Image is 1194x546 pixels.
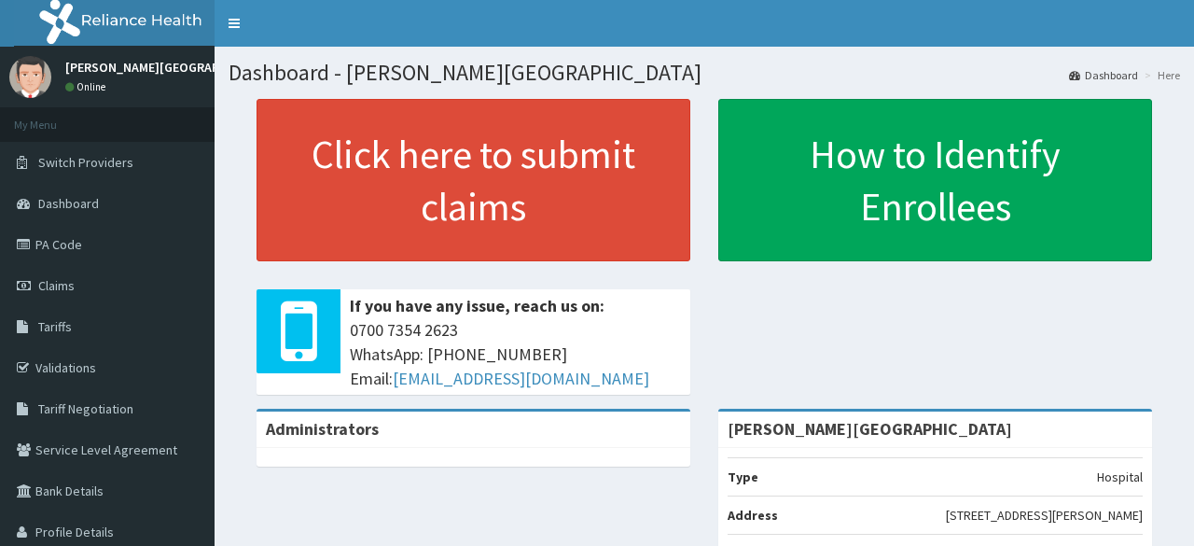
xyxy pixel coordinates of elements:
[728,418,1012,440] strong: [PERSON_NAME][GEOGRAPHIC_DATA]
[38,154,133,171] span: Switch Providers
[1097,468,1143,486] p: Hospital
[728,507,778,524] b: Address
[266,418,379,440] b: Administrators
[38,400,133,417] span: Tariff Negotiation
[728,469,758,485] b: Type
[38,195,99,212] span: Dashboard
[38,318,72,335] span: Tariffs
[1140,67,1180,83] li: Here
[229,61,1180,85] h1: Dashboard - [PERSON_NAME][GEOGRAPHIC_DATA]
[393,368,649,389] a: [EMAIL_ADDRESS][DOMAIN_NAME]
[1069,67,1138,83] a: Dashboard
[946,506,1143,525] p: [STREET_ADDRESS][PERSON_NAME]
[65,80,110,93] a: Online
[9,56,51,98] img: User Image
[65,61,280,74] p: [PERSON_NAME][GEOGRAPHIC_DATA]
[257,99,690,261] a: Click here to submit claims
[350,295,604,316] b: If you have any issue, reach us on:
[350,318,681,390] span: 0700 7354 2623 WhatsApp: [PHONE_NUMBER] Email:
[38,277,75,294] span: Claims
[718,99,1152,261] a: How to Identify Enrollees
